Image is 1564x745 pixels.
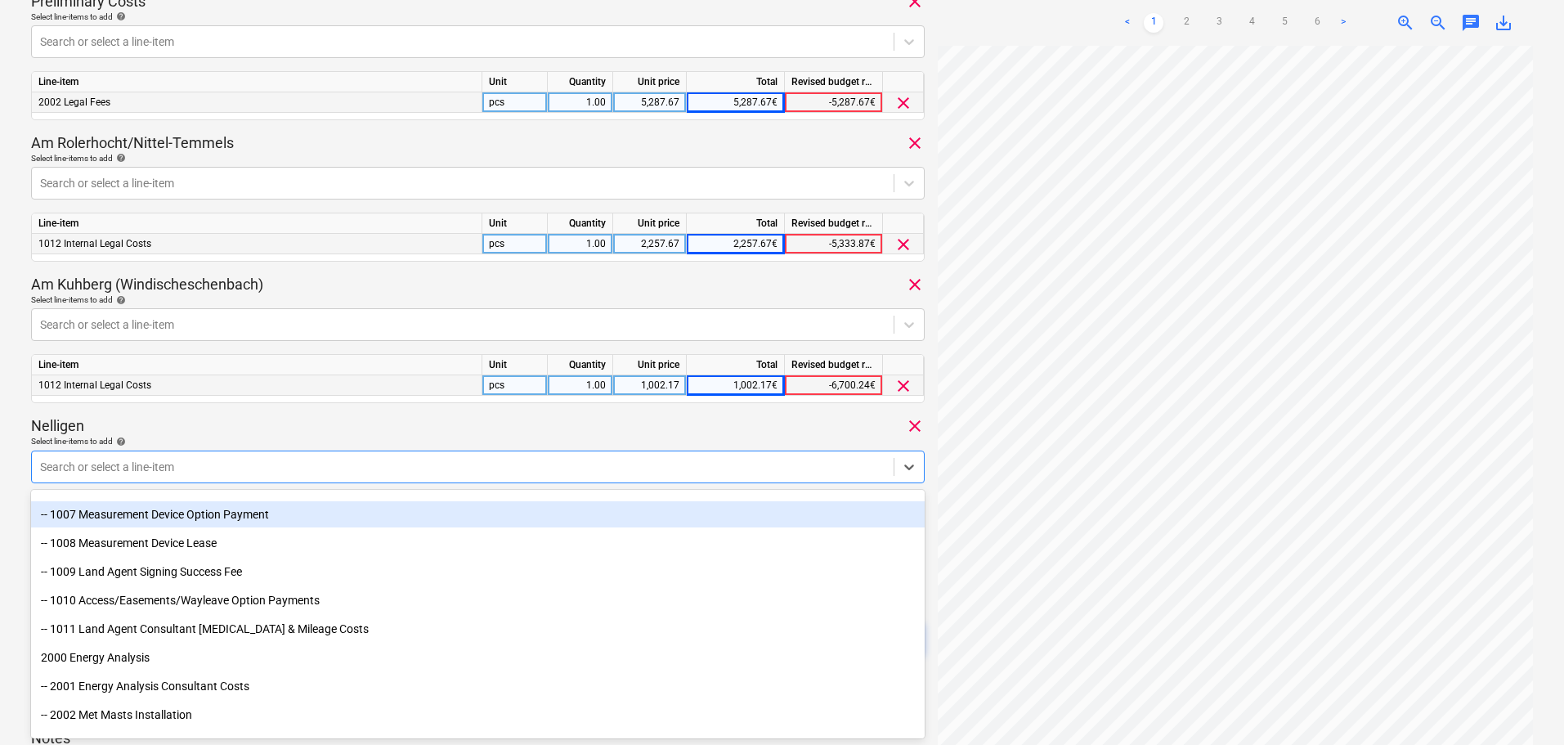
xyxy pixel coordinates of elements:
[687,355,785,375] div: Total
[1209,13,1229,33] a: Page 3
[1307,13,1327,33] a: Page 6
[785,72,883,92] div: Revised budget remaining
[687,375,785,396] div: 1,002.17€
[687,72,785,92] div: Total
[554,234,606,254] div: 1.00
[31,133,234,153] p: Am Rolerhocht/Nittel-Temmels
[113,153,126,163] span: help
[687,234,785,254] div: 2,257.67€
[687,92,785,113] div: 5,287.67€
[785,355,883,375] div: Revised budget remaining
[1242,13,1262,33] a: Page 4
[1144,13,1163,33] a: Page 1 is your current page
[31,501,925,527] div: -- 1007 Measurement Device Option Payment
[31,616,925,642] div: -- 1011 Land Agent Consultant [MEDICAL_DATA] & Mileage Costs
[38,379,151,391] span: 1012 Internal Legal Costs
[1461,13,1481,33] span: chat
[785,375,883,396] div: -6,700.24€
[1396,13,1415,33] span: zoom_in
[38,96,110,108] span: 2002 Legal Fees
[554,375,606,396] div: 1.00
[482,213,548,234] div: Unit
[905,416,925,436] span: clear
[1118,13,1137,33] a: Previous page
[482,355,548,375] div: Unit
[785,234,883,254] div: -5,333.87€
[548,213,613,234] div: Quantity
[31,673,925,699] div: -- 2001 Energy Analysis Consultant Costs
[32,355,482,375] div: Line-item
[31,416,84,436] p: Nelligen
[31,11,925,22] div: Select line-items to add
[894,93,913,113] span: clear
[620,92,679,113] div: 5,287.67
[1176,13,1196,33] a: Page 2
[905,133,925,153] span: clear
[1482,666,1564,745] iframe: Chat Widget
[31,587,925,613] div: -- 1010 Access/Easements/Wayleave Option Payments
[31,473,925,499] div: -- 1006 Subsation Option Payment
[32,213,482,234] div: Line-item
[785,92,883,113] div: -5,287.67€
[482,92,548,113] div: pcs
[31,436,925,447] div: Select line-items to add
[1275,13,1294,33] a: Page 5
[32,72,482,92] div: Line-item
[894,235,913,254] span: clear
[31,616,925,642] div: -- 1011 Land Agent Consultant Retainer & Mileage Costs
[620,375,679,396] div: 1,002.17
[687,213,785,234] div: Total
[31,644,925,671] div: 2000 Energy Analysis
[113,295,126,305] span: help
[482,234,548,254] div: pcs
[31,702,925,728] div: -- 2002 Met Masts Installation
[1333,13,1353,33] a: Next page
[482,72,548,92] div: Unit
[613,213,687,234] div: Unit price
[482,375,548,396] div: pcs
[31,530,925,556] div: -- 1008 Measurement Device Lease
[113,437,126,447] span: help
[554,92,606,113] div: 1.00
[620,234,679,254] div: 2,257.67
[31,153,925,164] div: Select line-items to add
[548,355,613,375] div: Quantity
[785,213,883,234] div: Revised budget remaining
[613,355,687,375] div: Unit price
[894,376,913,396] span: clear
[38,238,151,249] span: 1012 Internal Legal Costs
[113,11,126,21] span: help
[31,294,925,305] div: Select line-items to add
[905,275,925,294] span: clear
[1428,13,1448,33] span: zoom_out
[31,559,925,585] div: -- 1009 Land Agent Signing Success Fee
[548,72,613,92] div: Quantity
[31,275,263,294] p: Am Kuhberg (Windischeschenbach)
[613,72,687,92] div: Unit price
[1494,13,1513,33] span: save_alt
